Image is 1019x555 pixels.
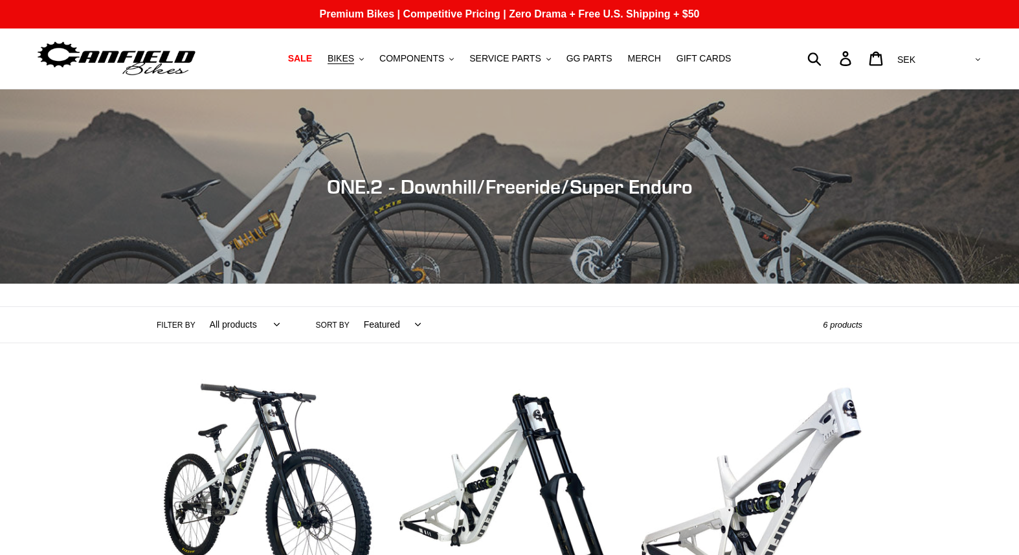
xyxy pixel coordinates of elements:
a: GG PARTS [560,50,619,67]
span: SERVICE PARTS [469,53,541,64]
button: BIKES [321,50,370,67]
span: GG PARTS [566,53,612,64]
span: GIFT CARDS [677,53,732,64]
label: Sort by [316,319,350,331]
img: Canfield Bikes [36,38,197,79]
span: COMPONENTS [379,53,444,64]
span: MERCH [628,53,661,64]
span: SALE [288,53,312,64]
span: ONE.2 - Downhill/Freeride/Super Enduro [327,175,693,198]
a: MERCH [621,50,667,67]
span: 6 products [823,320,862,330]
label: Filter by [157,319,196,331]
a: GIFT CARDS [670,50,738,67]
span: BIKES [328,53,354,64]
a: SALE [282,50,319,67]
input: Search [814,44,847,73]
button: SERVICE PARTS [463,50,557,67]
button: COMPONENTS [373,50,460,67]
